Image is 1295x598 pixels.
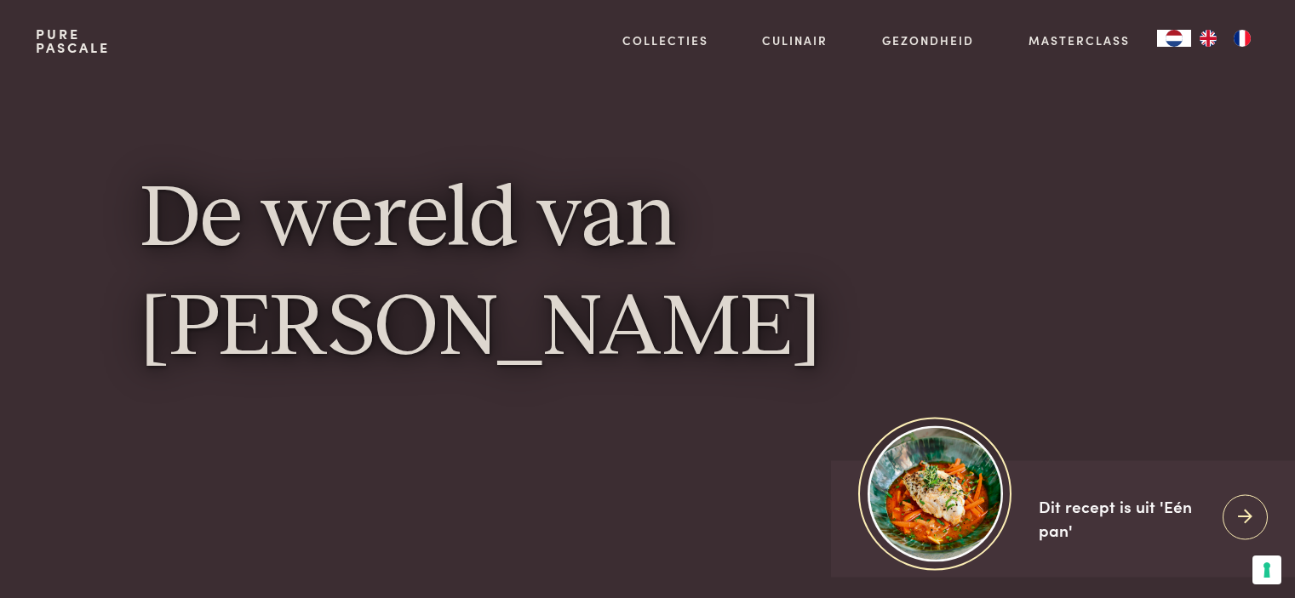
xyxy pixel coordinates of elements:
img: https://admin.purepascale.com/wp-content/uploads/2025/08/home_recept_link.jpg [868,426,1003,561]
a: PurePascale [36,27,110,54]
a: EN [1191,30,1225,47]
a: Culinair [762,31,828,49]
button: Uw voorkeuren voor toestemming voor trackingtechnologieën [1252,555,1281,584]
a: FR [1225,30,1259,47]
a: https://admin.purepascale.com/wp-content/uploads/2025/08/home_recept_link.jpg Dit recept is uit '... [831,460,1295,577]
a: Gezondheid [882,31,974,49]
a: NL [1157,30,1191,47]
a: Collecties [622,31,708,49]
div: Language [1157,30,1191,47]
ul: Language list [1191,30,1259,47]
h1: De wereld van [PERSON_NAME] [140,167,1155,384]
a: Masterclass [1029,31,1130,49]
div: Dit recept is uit 'Eén pan' [1039,494,1209,543]
aside: Language selected: Nederlands [1157,30,1259,47]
